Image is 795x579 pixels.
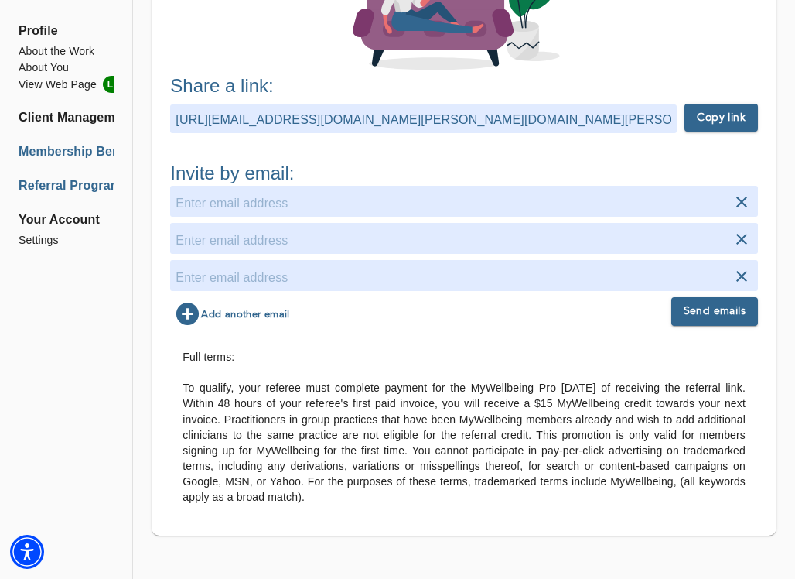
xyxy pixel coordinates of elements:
[176,228,752,253] input: Enter email address
[19,108,114,127] a: Client Management
[170,161,758,186] h5: Invite by email:
[19,60,114,76] a: About You
[19,22,114,40] span: Profile
[201,306,289,324] strong: Add another email
[170,297,293,331] button: Add another email
[170,74,758,98] h5: Share a link:
[176,191,752,216] input: Enter email address
[19,176,114,195] a: Referral Program
[671,297,758,326] button: Send emails
[103,76,133,93] span: LIVE
[19,211,114,229] span: Your Account
[697,108,746,128] strong: Copy link
[19,43,114,60] a: About the Work
[19,76,114,93] li: View Web Page
[19,232,114,248] a: Settings
[183,349,746,504] p: Full terms: To qualify, your referee must complete payment for the MyWellbeing Pro [DATE] of rece...
[176,266,752,290] input: Enter email address
[19,76,114,93] a: View Web PageLIVE
[684,104,758,132] button: Copy link
[684,302,746,321] strong: Send emails
[19,142,114,161] a: Membership Benefits
[10,535,44,569] div: Accessibility Menu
